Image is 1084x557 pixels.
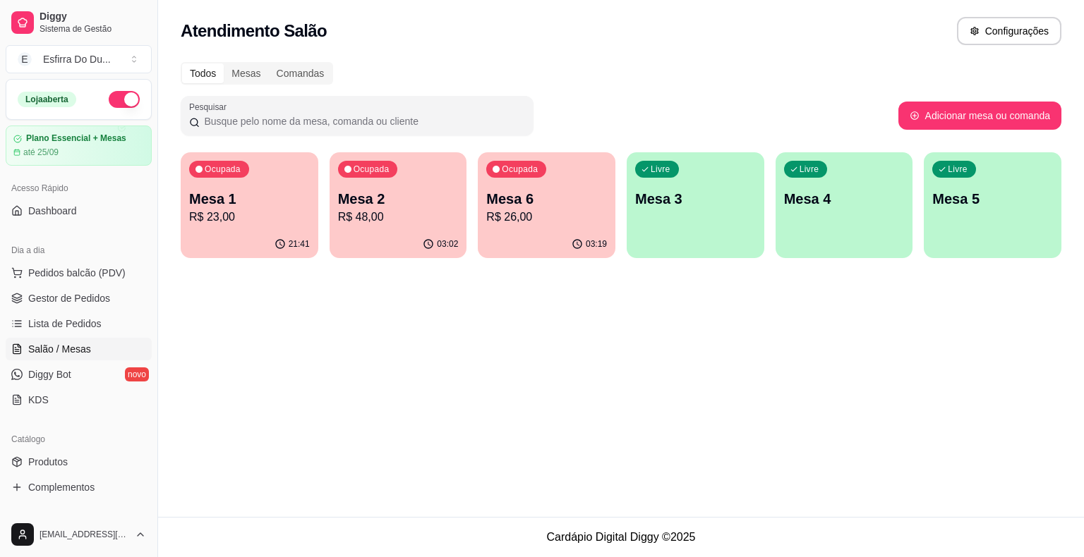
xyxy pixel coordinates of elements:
p: Mesa 3 [635,189,756,209]
article: Plano Essencial + Mesas [26,133,126,144]
div: Todos [182,63,224,83]
button: OcupadaMesa 2R$ 48,0003:02 [330,152,467,258]
a: Lista de Pedidos [6,312,152,335]
span: Dashboard [28,204,77,218]
div: Acesso Rápido [6,177,152,200]
article: até 25/09 [23,147,59,158]
span: Diggy [40,11,146,23]
span: Complementos [28,480,95,494]
span: Produtos [28,455,68,469]
button: OcupadaMesa 1R$ 23,0021:41 [181,152,318,258]
div: Comandas [269,63,332,83]
button: LivreMesa 5 [924,152,1061,258]
button: OcupadaMesa 6R$ 26,0003:19 [478,152,615,258]
p: Livre [948,164,968,175]
div: Catálogo [6,428,152,451]
p: Mesa 1 [189,189,310,209]
span: KDS [28,393,49,407]
button: Configurações [957,17,1061,45]
button: [EMAIL_ADDRESS][DOMAIN_NAME] [6,518,152,551]
a: Produtos [6,451,152,473]
p: Livre [800,164,819,175]
span: Sistema de Gestão [40,23,146,35]
a: Diggy Botnovo [6,363,152,386]
span: Diggy Bot [28,367,71,381]
p: 03:02 [437,238,458,250]
button: LivreMesa 4 [776,152,913,258]
button: Select a team [6,45,152,73]
h2: Atendimento Salão [181,20,327,42]
label: Pesquisar [189,101,231,113]
button: Alterar Status [109,91,140,108]
p: Ocupada [205,164,241,175]
p: 03:19 [586,238,607,250]
p: 21:41 [289,238,310,250]
a: Complementos [6,476,152,498]
p: R$ 48,00 [338,209,459,226]
div: Loja aberta [18,92,76,107]
p: R$ 26,00 [486,209,607,226]
a: Salão / Mesas [6,338,152,360]
div: Dia a dia [6,239,152,262]
a: KDS [6,388,152,411]
button: Adicionar mesa ou comanda [898,102,1061,130]
button: Pedidos balcão (PDV) [6,262,152,284]
span: [EMAIL_ADDRESS][DOMAIN_NAME] [40,529,129,540]
p: Ocupada [354,164,390,175]
p: Ocupada [502,164,538,175]
div: Esfirra Do Du ... [43,52,111,66]
span: Pedidos balcão (PDV) [28,266,126,280]
div: Mesas [224,63,268,83]
span: Salão / Mesas [28,342,91,356]
span: Gestor de Pedidos [28,291,110,305]
a: Plano Essencial + Mesasaté 25/09 [6,126,152,166]
a: Dashboard [6,200,152,222]
p: Mesa 2 [338,189,459,209]
p: Mesa 5 [932,189,1053,209]
button: LivreMesa 3 [627,152,764,258]
p: Mesa 6 [486,189,607,209]
p: R$ 23,00 [189,209,310,226]
a: DiggySistema de Gestão [6,6,152,39]
span: Lista de Pedidos [28,317,102,331]
input: Pesquisar [200,114,525,128]
p: Livre [651,164,670,175]
a: Gestor de Pedidos [6,287,152,310]
p: Mesa 4 [784,189,905,209]
footer: Cardápio Digital Diggy © 2025 [158,517,1084,557]
span: E [18,52,32,66]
